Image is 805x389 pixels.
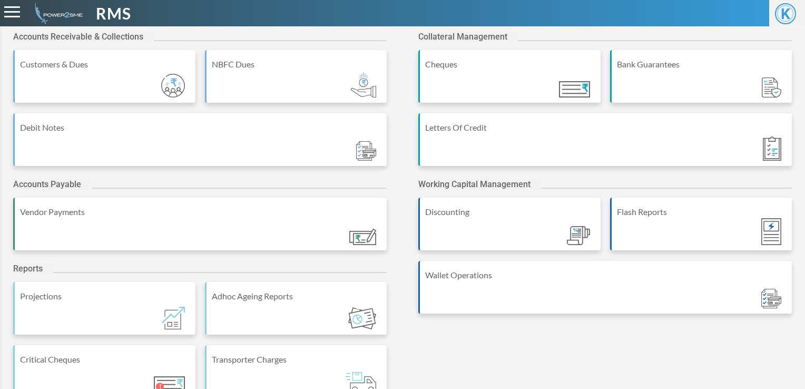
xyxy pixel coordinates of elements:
img: Module_ic [559,81,590,98]
img: Module_ic [348,307,376,329]
img: Module_ic [761,218,781,245]
img: admin [31,3,83,24]
div: Debit Notes [20,121,381,134]
h2: Reports [13,264,53,274]
div: Bank Guarantees [617,58,787,71]
div: Discounting [425,206,595,218]
a: Wallet Operations Module_ic [418,261,792,324]
div: Projections [20,290,190,303]
div: NBFC Dues [212,58,382,71]
a: Cheques Module_ic [418,50,601,113]
a: Discounting Module_ic [418,198,601,261]
img: Module_ic [763,137,781,161]
a: NBFC Dues Module_ic [205,50,387,113]
div: Letters Of Credit [425,121,787,134]
div: Transporter Charges [212,353,382,366]
span: RMS [96,2,131,25]
span: K [775,3,796,24]
img: Module_ic [349,229,376,245]
img: Module_ic [162,307,185,329]
a: Flash Reports Module_ic [610,198,792,261]
a: Letters Of Credit Module_ic [418,113,792,177]
a: Bank Guarantees Module_ic [610,50,792,113]
a: Vendor Payments Module_ic [13,198,387,261]
img: Module_ic [761,289,781,308]
h2: Collateral Management [418,32,518,42]
div: Cheques [425,58,595,71]
a: Projections Module_ic [13,282,195,345]
img: Module_ic [567,226,590,246]
img: Module_ic [351,72,376,98]
img: Module_ic [762,77,781,98]
div: Vendor Payments [20,206,381,218]
h2: Accounts Payable [13,179,92,189]
div: Wallet Operations [425,269,787,281]
img: Module_ic [161,74,185,98]
h2: Working Capital Management [418,179,541,189]
div: Critical Cheques [20,353,190,366]
div: Flash Reports [617,206,787,218]
div: Adhoc Ageing Reports [212,290,382,303]
img: Module_ic [356,141,376,161]
div: Customers & Dues [20,58,190,71]
h2: Accounts Receivable & Collections [13,32,154,42]
a: Customers & Dues Module_ic [13,50,195,113]
a: Adhoc Ageing Reports Module_ic [205,282,387,345]
a: Debit Notes Module_ic [13,113,387,177]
